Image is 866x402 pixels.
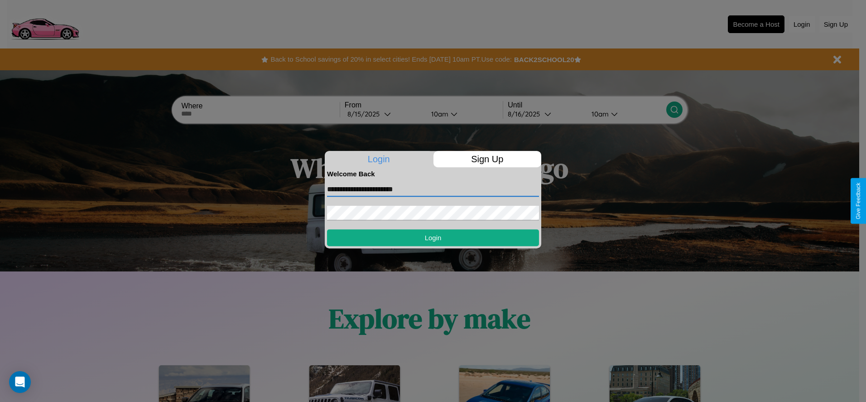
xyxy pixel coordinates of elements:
[325,151,433,167] p: Login
[855,183,861,219] div: Give Feedback
[9,371,31,393] div: Open Intercom Messenger
[433,151,542,167] p: Sign Up
[327,170,539,178] h4: Welcome Back
[327,229,539,246] button: Login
